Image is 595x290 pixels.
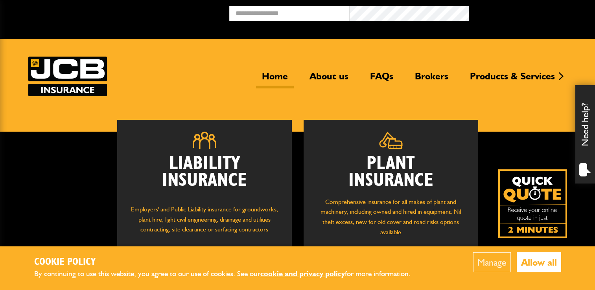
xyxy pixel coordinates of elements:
h2: Plant Insurance [315,155,466,189]
a: Products & Services [464,70,561,88]
a: FAQs [364,70,399,88]
button: Manage [473,252,511,272]
h2: Liability Insurance [129,155,280,197]
p: Comprehensive insurance for all makes of plant and machinery, including owned and hired in equipm... [315,197,466,237]
a: Home [256,70,294,88]
a: About us [304,70,354,88]
a: Get your insurance quote isn just 2-minutes [498,169,567,238]
img: JCB Insurance Services logo [28,57,107,96]
div: Need help? [575,85,595,184]
button: Allow all [517,252,561,272]
a: Brokers [409,70,454,88]
p: By continuing to use this website, you agree to our use of cookies. See our for more information. [34,268,424,280]
p: Employers' and Public Liability insurance for groundworks, plant hire, light civil engineering, d... [129,204,280,242]
img: Quick Quote [498,169,567,238]
button: Broker Login [469,6,589,18]
a: JCB Insurance Services [28,57,107,96]
h2: Cookie Policy [34,256,424,268]
a: cookie and privacy policy [260,269,345,278]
